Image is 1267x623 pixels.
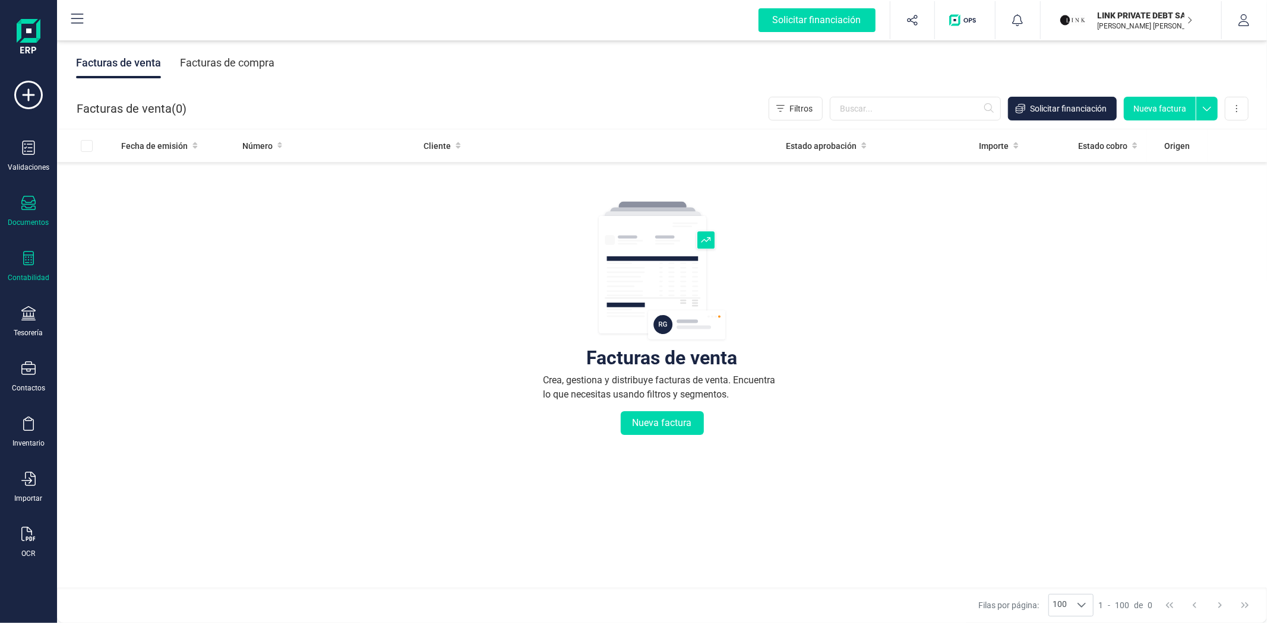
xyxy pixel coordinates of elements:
button: Solicitar financiación [1008,97,1117,120]
img: Logo de OPS [949,14,981,26]
span: 100 [1115,599,1129,611]
span: 0 [176,100,182,117]
button: First Page [1158,594,1181,616]
button: Last Page [1234,594,1256,616]
div: Facturas de venta ( ) [77,97,187,120]
div: Validaciones [8,163,49,172]
span: 100 [1049,595,1070,616]
span: Fecha de emisión [121,140,188,152]
img: LI [1060,7,1086,33]
div: Contactos [12,383,45,393]
div: OCR [22,549,36,558]
div: Filas por página: [978,594,1094,616]
span: 0 [1148,599,1152,611]
button: Next Page [1209,594,1231,616]
img: img-empty-table.svg [597,200,728,342]
span: Estado aprobación [786,140,857,152]
p: [PERSON_NAME] [PERSON_NAME] [1098,21,1193,31]
button: Nueva factura [621,411,704,435]
div: Importar [15,494,43,503]
span: Solicitar financiación [1030,103,1107,115]
div: Facturas de venta [587,352,738,364]
button: LILINK PRIVATE DEBT SA[PERSON_NAME] [PERSON_NAME] [1055,1,1207,39]
input: Buscar... [830,97,1001,120]
span: Cliente [424,140,451,152]
div: Documentos [8,218,49,227]
div: Contabilidad [8,273,49,282]
span: Origen [1165,140,1190,152]
button: Previous Page [1183,594,1206,616]
button: Nueva factura [1124,97,1196,120]
div: Facturas de compra [180,47,274,78]
img: Logo Finanedi [17,19,40,57]
div: - [1098,599,1152,611]
div: Crea, gestiona y distribuye facturas de venta. Encuentra lo que necesitas usando filtros y segmen... [544,373,781,402]
div: Inventario [12,438,45,448]
button: Solicitar financiación [744,1,890,39]
p: LINK PRIVATE DEBT SA [1098,9,1193,21]
span: Número [242,140,273,152]
span: de [1134,599,1143,611]
button: Logo de OPS [942,1,988,39]
div: Solicitar financiación [759,8,876,32]
span: Filtros [789,103,813,115]
div: Facturas de venta [76,47,161,78]
div: Tesorería [14,328,43,338]
button: Filtros [769,97,823,120]
span: Importe [979,140,1009,152]
span: Estado cobro [1078,140,1127,152]
span: 1 [1098,599,1103,611]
